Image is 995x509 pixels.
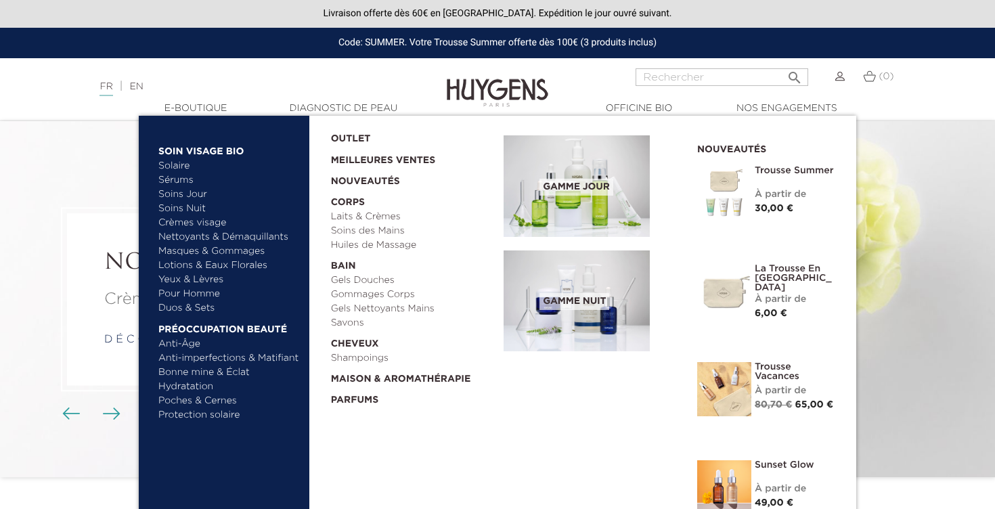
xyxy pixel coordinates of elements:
span: (0) [879,72,893,81]
a: OUTLET [331,125,483,146]
img: La Trousse vacances [697,362,751,416]
span: 65,00 € [795,400,834,410]
i:  [787,66,803,82]
a: Soins Jour [158,187,300,202]
a: Poches & Cernes [158,394,300,408]
a: Huiles de Massage [331,238,495,252]
span: Gamme nuit [539,293,609,310]
a: Soins des Mains [331,224,495,238]
a: Gommages Corps [331,288,495,302]
a: Yeux & Lèvres [158,273,300,287]
a: Anti-Âge [158,337,300,351]
div: À partir de [755,292,836,307]
a: Trousse Vacances [755,362,836,381]
div: Boutons du carrousel [68,403,112,424]
a: Parfums [331,386,495,407]
a: Savons [331,316,495,330]
img: routine_jour_banner.jpg [504,135,650,237]
span: 30,00 € [755,204,793,213]
a: E-Boutique [128,102,263,116]
a: Gels Douches [331,273,495,288]
a: Préoccupation beauté [158,315,300,337]
a: Bain [331,252,495,273]
div: À partir de [755,187,836,202]
a: Solaire [158,159,300,173]
a: d é c o u v r i r [104,334,198,345]
a: Corps [331,189,495,210]
a: FR [99,82,112,96]
button:  [782,64,807,83]
a: Nettoyants & Démaquillants [158,230,300,244]
a: Soins Nuit [158,202,288,216]
a: Gamme jour [504,135,677,237]
a: Crèmes visage [158,216,300,230]
a: Shampoings [331,351,495,366]
img: routine_nuit_banner.jpg [504,250,650,352]
a: Cheveux [331,330,495,351]
a: Sérums [158,173,300,187]
a: Trousse Summer [755,166,836,175]
a: EN [129,82,143,91]
a: Protection solaire [158,408,300,422]
a: Gels Nettoyants Mains [331,302,495,316]
div: | [93,79,404,95]
img: La Trousse en Coton [697,264,751,318]
span: 80,70 € [755,400,792,410]
a: Maison & Aromathérapie [331,366,495,386]
img: Trousse Summer [697,166,751,220]
div: À partir de [755,384,836,398]
a: Hydratation [158,380,300,394]
p: Crème jour antirides concentrée [104,287,390,311]
a: Diagnostic de peau [275,102,411,116]
a: Soin Visage Bio [158,137,300,159]
a: Laits & Crèmes [331,210,495,224]
input: Rechercher [636,68,808,86]
a: La Trousse en [GEOGRAPHIC_DATA] [755,264,836,292]
a: Officine Bio [571,102,707,116]
a: Nouveautés [331,168,495,189]
a: Gamme nuit [504,250,677,352]
a: Bonne mine & Éclat [158,366,300,380]
a: Lotions & Eaux Florales [158,259,300,273]
h2: Nouveautés [697,139,836,156]
a: Pour Homme [158,287,300,301]
a: Duos & Sets [158,301,300,315]
a: Nos engagements [719,102,854,116]
img: Huygens [447,57,548,109]
a: Anti-imperfections & Matifiant [158,351,300,366]
a: Masques & Gommages [158,244,300,259]
a: Meilleures Ventes [331,146,483,168]
span: 6,00 € [755,309,787,318]
span: Gamme jour [539,179,613,196]
a: Sunset Glow [755,460,836,470]
span: 49,00 € [755,498,793,508]
h2: NOUVEAU [104,250,390,276]
div: À partir de [755,482,836,496]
